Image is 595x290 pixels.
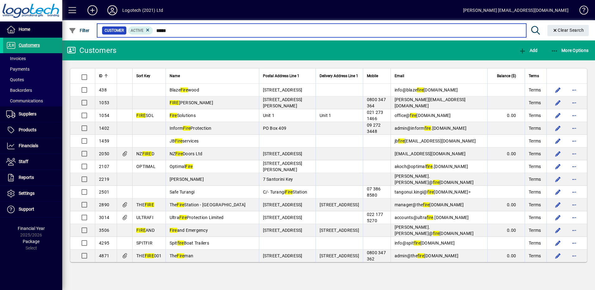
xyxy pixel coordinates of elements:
[320,72,358,79] span: Delivery Address Line 1
[424,126,431,131] em: fire
[487,224,525,237] td: 0.00
[553,161,563,171] button: Edit
[395,174,474,185] span: [PERSON_NAME].[PERSON_NAME]@ [DOMAIN_NAME]
[99,151,109,156] span: 2050
[67,45,116,55] div: Customers
[136,241,152,246] span: SPITFIR
[320,113,331,118] span: Unit 1
[99,113,109,118] span: 1054
[553,136,563,146] button: Edit
[395,126,467,131] span: admin@inform .[DOMAIN_NAME]
[136,164,156,169] span: OPTIMAL
[170,100,179,105] em: FIRE
[367,186,381,198] span: 07 386 8580
[569,110,579,120] button: More options
[136,72,150,79] span: Sort Key
[82,5,102,16] button: Add
[463,5,569,15] div: [PERSON_NAME] [EMAIL_ADDRESS][DOMAIN_NAME]
[553,149,563,159] button: Edit
[3,154,62,170] a: Staff
[177,202,184,207] em: Fire
[99,241,109,246] span: 4295
[491,72,522,79] div: Balance ($)
[263,253,302,258] span: [STREET_ADDRESS]
[3,186,62,201] a: Settings
[19,43,40,48] span: Customers
[175,151,183,156] em: Fire
[569,98,579,108] button: More options
[19,111,36,116] span: Suppliers
[99,138,109,143] span: 1459
[19,175,34,180] span: Reports
[128,26,153,35] mat-chip: Activation Status: Active
[263,228,302,233] span: [STREET_ADDRESS]
[395,113,451,118] span: office@ [DOMAIN_NAME]
[551,48,589,53] span: More Options
[3,74,62,85] a: Quotes
[170,87,199,92] span: Blaze wood
[517,45,539,56] button: Add
[263,126,287,131] span: PO Box 409
[529,72,539,79] span: Terms
[67,25,91,36] button: Filter
[177,253,184,258] em: Fire
[183,126,190,131] em: Fire
[3,85,62,96] a: Backorders
[529,87,541,93] span: Terms
[6,77,24,82] span: Quotes
[427,189,434,194] em: fire
[136,151,154,156] span: NZ D
[170,164,193,169] span: Optimal
[263,97,302,108] span: [STREET_ADDRESS][PERSON_NAME]
[170,177,204,182] span: [PERSON_NAME]
[263,177,293,182] span: 7 Santorini Key
[395,215,469,220] span: accounts@ultra .[DOMAIN_NAME]
[3,22,62,37] a: Home
[553,174,563,184] button: Edit
[99,177,109,182] span: 2219
[3,122,62,138] a: Products
[395,253,459,258] span: admin@the [DOMAIN_NAME]
[395,225,474,236] span: [PERSON_NAME].[PERSON_NAME]@ [DOMAIN_NAME]
[569,225,579,235] button: More options
[99,126,109,131] span: 1402
[170,138,199,143] span: JB services
[569,136,579,146] button: More options
[170,72,255,79] div: Name
[170,113,177,118] em: Fire
[3,138,62,154] a: Financials
[3,170,62,185] a: Reports
[3,96,62,106] a: Communications
[170,215,224,220] span: Ultra Protection Limited
[529,163,541,170] span: Terms
[549,45,590,56] button: More Options
[170,151,203,156] span: NZ Doors Ltd
[569,123,579,133] button: More options
[497,72,516,79] span: Balance ($)
[433,180,439,185] em: fire
[99,189,109,194] span: 2501
[529,151,541,157] span: Terms
[99,253,109,258] span: 4871
[99,228,109,233] span: 3506
[131,28,143,33] span: Active
[136,228,146,233] em: FIRE
[395,87,458,92] span: info@blaze [DOMAIN_NAME]
[553,213,563,222] button: Edit
[569,200,579,210] button: More options
[529,100,541,106] span: Terms
[177,241,184,246] em: fire
[170,253,194,258] span: The man
[367,212,383,223] span: 022 177 5270
[145,253,154,258] em: FIRE
[367,72,378,79] span: Mobile
[487,109,525,122] td: 0.00
[367,110,383,121] span: 021 273 1466
[170,113,196,118] span: Solutions
[19,127,36,132] span: Products
[170,100,213,105] span: [PERSON_NAME]
[145,202,154,207] em: FIRE
[3,202,62,217] a: Support
[6,98,43,103] span: Communications
[179,215,187,220] em: Fire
